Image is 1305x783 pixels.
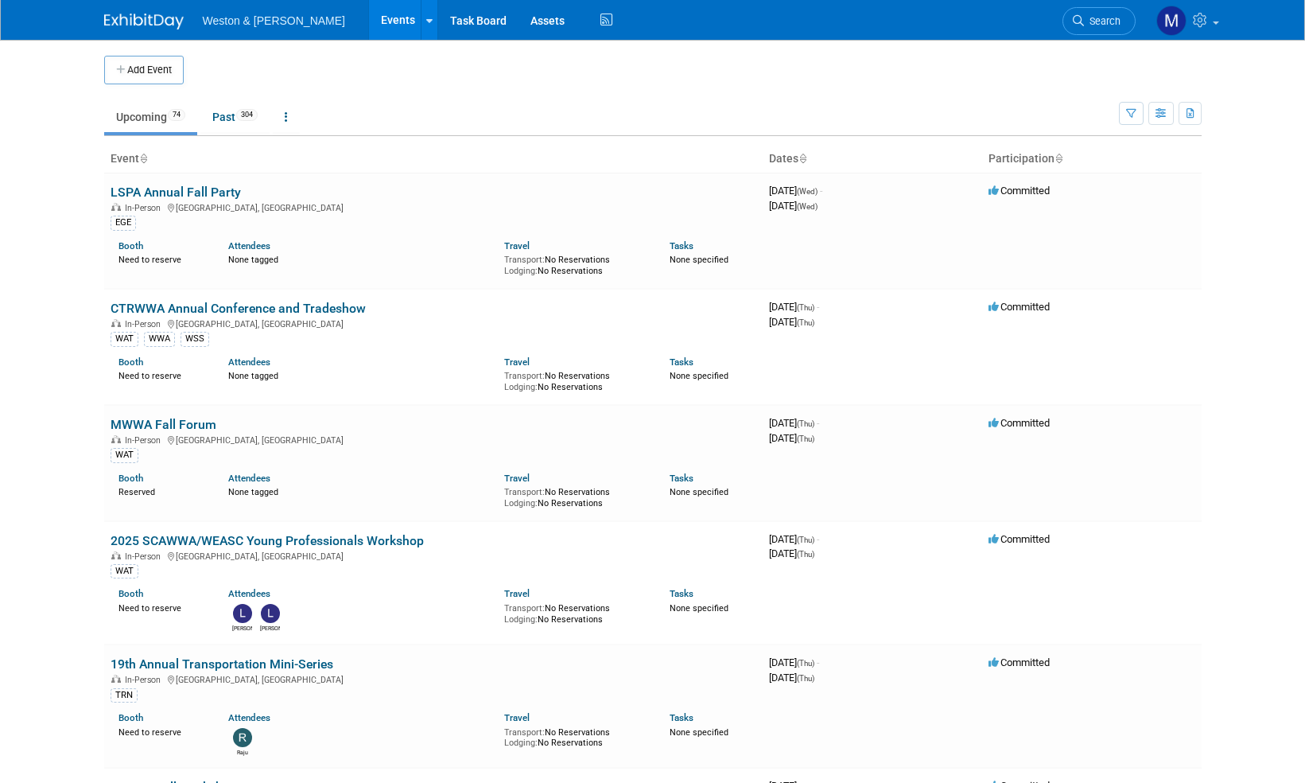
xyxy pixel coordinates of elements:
[228,240,270,251] a: Attendees
[504,484,646,508] div: No Reservations No Reservations
[504,738,538,748] span: Lodging:
[504,382,538,392] span: Lodging:
[118,484,205,498] div: Reserved
[988,656,1050,668] span: Committed
[104,56,184,84] button: Add Event
[769,417,819,429] span: [DATE]
[228,251,492,266] div: None tagged
[670,473,693,484] a: Tasks
[797,419,814,428] span: (Thu)
[504,266,538,276] span: Lodging:
[111,675,121,683] img: In-Person Event
[125,203,165,213] span: In-Person
[228,473,270,484] a: Attendees
[200,102,270,132] a: Past304
[228,484,492,498] div: None tagged
[111,319,121,327] img: In-Person Event
[504,240,530,251] a: Travel
[111,332,138,346] div: WAT
[797,434,814,443] span: (Thu)
[1054,152,1062,165] a: Sort by Participation Type
[988,417,1050,429] span: Committed
[104,146,763,173] th: Event
[797,202,818,211] span: (Wed)
[670,603,728,614] span: None specified
[111,301,366,316] a: CTRWWA Annual Conference and Tradeshow
[988,301,1050,313] span: Committed
[769,200,818,212] span: [DATE]
[125,551,165,562] span: In-Person
[228,712,270,723] a: Attendees
[797,303,814,312] span: (Thu)
[111,201,756,213] div: [GEOGRAPHIC_DATA], [GEOGRAPHIC_DATA]
[111,435,121,443] img: In-Person Event
[233,604,252,623] img: Lucas Hernandez
[118,473,143,484] a: Booth
[118,600,205,614] div: Need to reserve
[670,712,693,723] a: Tasks
[118,712,143,723] a: Booth
[104,102,197,132] a: Upcoming74
[817,533,819,545] span: -
[203,14,345,27] span: Weston & [PERSON_NAME]
[111,448,138,462] div: WAT
[504,498,538,508] span: Lodging:
[988,185,1050,197] span: Committed
[817,417,819,429] span: -
[670,255,728,265] span: None specified
[125,675,165,685] span: In-Person
[769,185,822,197] span: [DATE]
[111,564,138,578] div: WAT
[232,623,252,633] div: Lucas Hernandez
[232,747,252,757] div: Raju Vasamsetti
[769,316,814,328] span: [DATE]
[125,435,165,446] span: In-Person
[817,301,819,313] span: -
[988,533,1050,545] span: Committed
[228,356,270,368] a: Attendees
[111,672,756,685] div: [GEOGRAPHIC_DATA], [GEOGRAPHIC_DATA]
[797,659,814,668] span: (Thu)
[139,152,147,165] a: Sort by Event Name
[670,240,693,251] a: Tasks
[504,255,545,265] span: Transport:
[670,487,728,497] span: None specified
[1156,6,1187,36] img: Mary Ann Trujillo
[763,146,982,173] th: Dates
[504,371,545,381] span: Transport:
[670,356,693,368] a: Tasks
[260,623,280,633] div: Louise Koepele
[820,185,822,197] span: -
[125,319,165,329] span: In-Person
[111,688,138,703] div: TRN
[769,301,819,313] span: [DATE]
[111,533,424,548] a: 2025 SCAWWA/WEASC Young Professionals Workshop
[769,656,819,668] span: [DATE]
[236,109,258,121] span: 304
[111,551,121,559] img: In-Person Event
[797,550,814,559] span: (Thu)
[797,187,818,196] span: (Wed)
[798,152,806,165] a: Sort by Start Date
[504,487,545,497] span: Transport:
[111,185,241,200] a: LSPA Annual Fall Party
[797,674,814,683] span: (Thu)
[111,549,756,562] div: [GEOGRAPHIC_DATA], [GEOGRAPHIC_DATA]
[118,240,143,251] a: Booth
[817,656,819,668] span: -
[504,724,646,749] div: No Reservations No Reservations
[504,588,530,599] a: Travel
[1062,7,1136,35] a: Search
[1084,15,1121,27] span: Search
[233,728,252,747] img: Raju Vasamsetti
[504,356,530,368] a: Travel
[118,588,143,599] a: Booth
[769,432,814,444] span: [DATE]
[504,712,530,723] a: Travel
[118,368,205,382] div: Need to reserve
[670,371,728,381] span: None specified
[504,368,646,392] div: No Reservations No Reservations
[504,473,530,484] a: Travel
[111,433,756,446] div: [GEOGRAPHIC_DATA], [GEOGRAPHIC_DATA]
[797,318,814,327] span: (Thu)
